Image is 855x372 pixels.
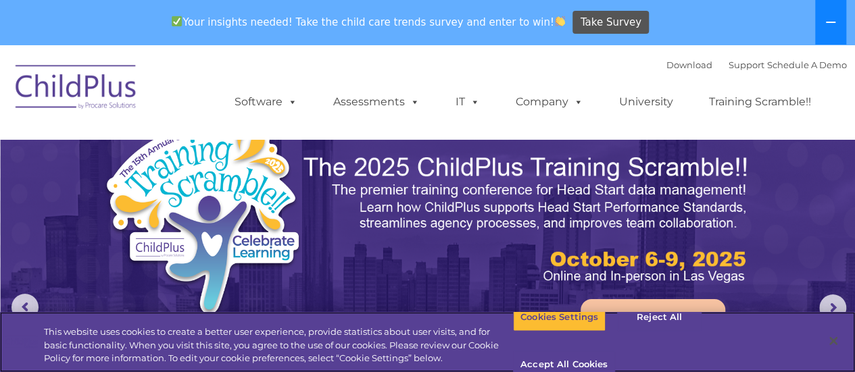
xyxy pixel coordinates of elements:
span: Your insights needed! Take the child care trends survey and enter to win! [166,9,571,35]
button: Reject All [617,303,702,331]
a: Assessments [320,88,433,115]
a: Learn More [581,299,725,337]
a: Take Survey [572,11,649,34]
a: Training Scramble!! [695,88,825,115]
div: This website uses cookies to create a better user experience, provide statistics about user visit... [44,325,513,365]
span: Last name [188,89,229,99]
img: ✅ [172,16,182,26]
button: Close [819,326,848,356]
a: Schedule A Demo [767,59,847,70]
span: Phone number [188,144,245,155]
span: Take Survey [581,11,641,34]
img: 👏 [555,16,565,26]
img: ChildPlus by Procare Solutions [9,55,144,123]
a: Software [221,88,311,115]
a: University [606,88,687,115]
a: IT [442,88,493,115]
font: | [666,59,847,70]
a: Company [502,88,597,115]
a: Support [729,59,764,70]
button: Cookies Settings [513,303,606,331]
a: Download [666,59,712,70]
